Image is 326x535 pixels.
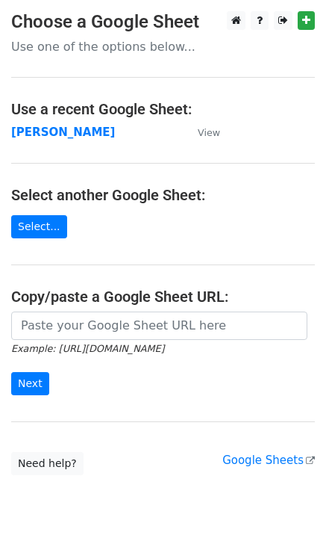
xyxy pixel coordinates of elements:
h4: Copy/paste a Google Sheet URL: [11,288,315,306]
small: View [198,127,220,138]
a: Select... [11,215,67,238]
iframe: Chat Widget [251,463,326,535]
h4: Select another Google Sheet: [11,186,315,204]
small: Example: [URL][DOMAIN_NAME] [11,343,164,354]
a: Google Sheets [222,454,315,467]
a: View [183,126,220,139]
p: Use one of the options below... [11,39,315,55]
input: Next [11,372,49,395]
h4: Use a recent Google Sheet: [11,100,315,118]
h3: Choose a Google Sheet [11,11,315,33]
input: Paste your Google Sheet URL here [11,312,307,340]
a: [PERSON_NAME] [11,126,115,139]
a: Need help? [11,452,84,475]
